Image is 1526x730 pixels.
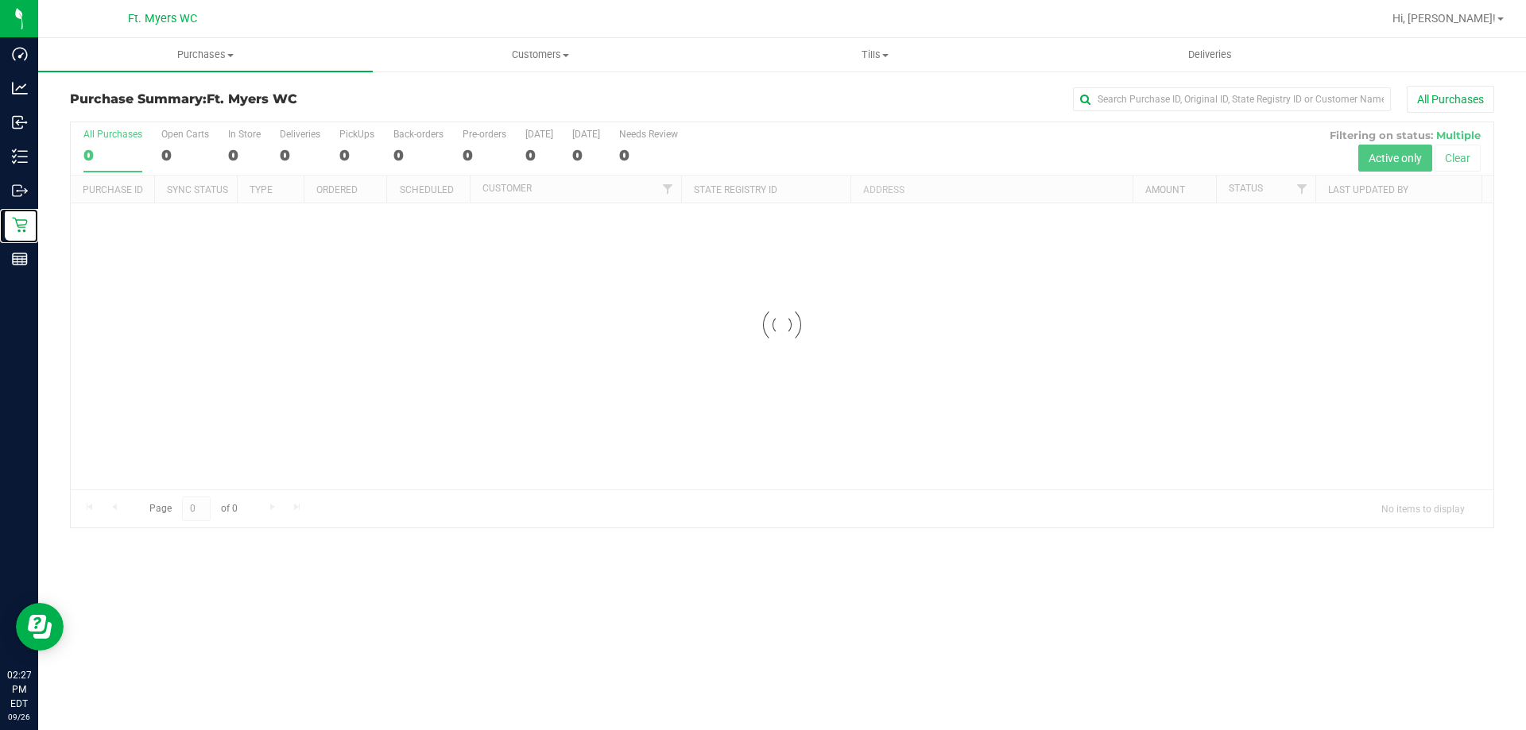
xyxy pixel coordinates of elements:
p: 09/26 [7,711,31,723]
a: Tills [707,38,1042,71]
span: Ft. Myers WC [128,12,197,25]
span: Customers [374,48,707,62]
inline-svg: Inventory [12,149,28,164]
p: 02:27 PM EDT [7,668,31,711]
a: Purchases [38,38,373,71]
h3: Purchase Summary: [70,92,544,106]
inline-svg: Retail [12,217,28,233]
inline-svg: Analytics [12,80,28,96]
a: Customers [373,38,707,71]
span: Deliveries [1167,48,1253,62]
button: All Purchases [1407,86,1494,113]
a: Deliveries [1043,38,1377,71]
inline-svg: Dashboard [12,46,28,62]
inline-svg: Outbound [12,183,28,199]
span: Ft. Myers WC [207,91,297,106]
span: Tills [708,48,1041,62]
span: Purchases [38,48,373,62]
inline-svg: Inbound [12,114,28,130]
span: Hi, [PERSON_NAME]! [1392,12,1496,25]
iframe: Resource center [16,603,64,651]
inline-svg: Reports [12,251,28,267]
input: Search Purchase ID, Original ID, State Registry ID or Customer Name... [1073,87,1391,111]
